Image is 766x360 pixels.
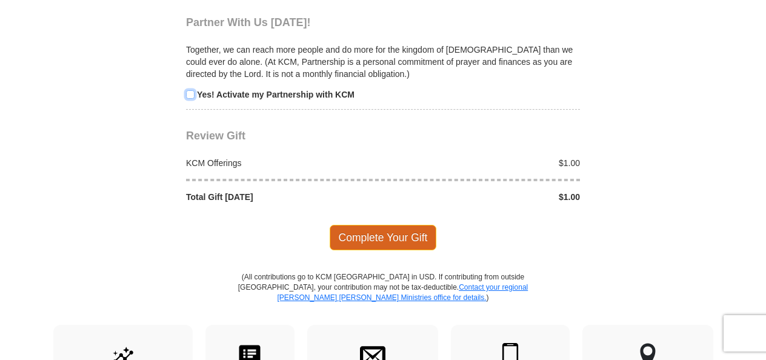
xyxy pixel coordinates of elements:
div: $1.00 [383,191,587,203]
span: Complete Your Gift [330,225,437,250]
span: Partner With Us [DATE]! [186,16,311,28]
strong: Yes! Activate my Partnership with KCM [197,90,355,99]
span: Review Gift [186,130,245,142]
p: Together, we can reach more people and do more for the kingdom of [DEMOGRAPHIC_DATA] than we coul... [186,44,580,80]
div: $1.00 [383,157,587,169]
div: Total Gift [DATE] [180,191,384,203]
p: (All contributions go to KCM [GEOGRAPHIC_DATA] in USD. If contributing from outside [GEOGRAPHIC_D... [238,272,528,325]
div: KCM Offerings [180,157,384,169]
